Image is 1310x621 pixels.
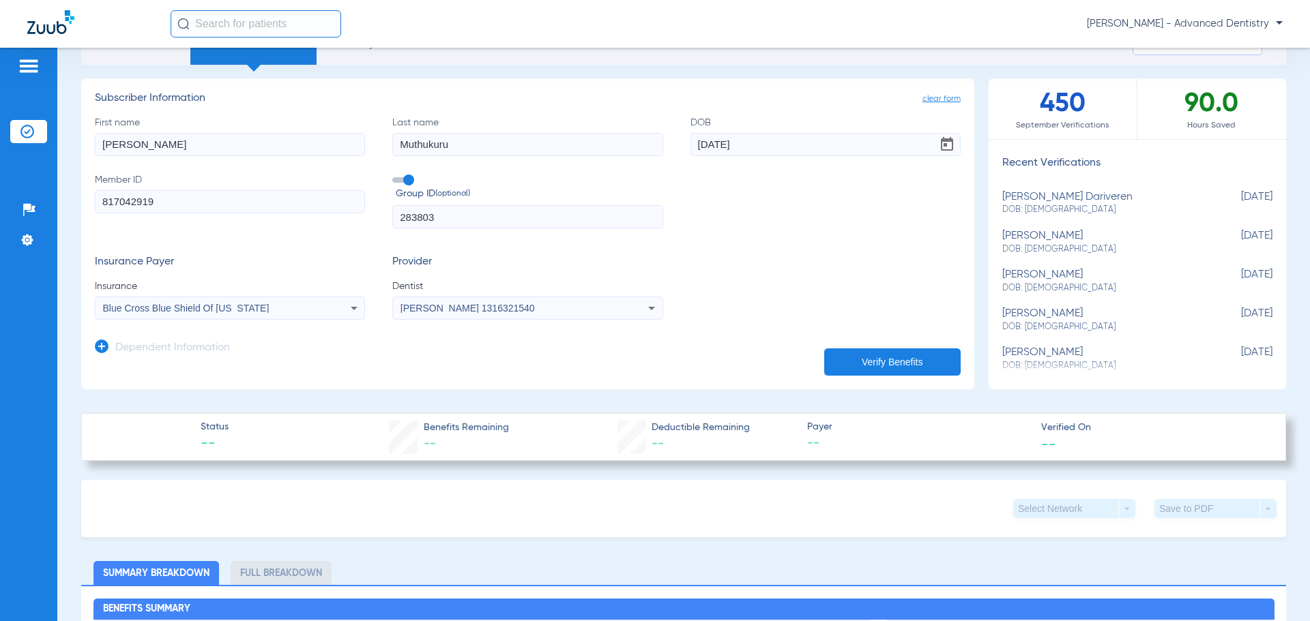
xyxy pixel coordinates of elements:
[1137,78,1286,139] div: 90.0
[1204,230,1272,255] span: [DATE]
[424,438,436,450] span: --
[201,435,229,454] span: --
[922,92,961,106] span: clear form
[392,116,663,156] label: Last name
[401,303,535,314] span: [PERSON_NAME] 1316321540
[1002,191,1204,216] div: [PERSON_NAME] dariveren
[1137,119,1286,132] span: Hours Saved
[1002,230,1204,255] div: [PERSON_NAME]
[231,561,332,585] li: Full Breakdown
[95,133,365,156] input: First name
[95,92,961,106] h3: Subscriber Information
[1002,269,1204,294] div: [PERSON_NAME]
[392,279,663,293] span: Dentist
[824,348,961,376] button: Verify Benefits
[27,10,74,34] img: Zuub Logo
[690,116,961,156] label: DOB
[392,133,663,156] input: Last name
[93,561,219,585] li: Summary Breakdown
[171,10,341,37] input: Search for patients
[1204,269,1272,294] span: [DATE]
[1002,204,1204,216] span: DOB: [DEMOGRAPHIC_DATA]
[1002,307,1204,333] div: [PERSON_NAME]
[989,119,1137,132] span: September Verifications
[93,599,1275,620] h2: Benefits Summary
[989,78,1137,139] div: 450
[95,279,365,293] span: Insurance
[103,303,270,314] span: Blue Cross Blue Shield Of [US_STATE]
[652,438,664,450] span: --
[95,256,365,269] h3: Insurance Payer
[1002,282,1204,294] span: DOB: [DEMOGRAPHIC_DATA]
[807,435,1030,452] span: --
[95,190,365,213] input: Member ID
[1204,307,1272,333] span: [DATE]
[95,173,365,229] label: Member ID
[18,58,40,74] img: hamburger-icon
[933,131,961,158] button: Open calendar
[1041,421,1264,435] span: Verified On
[1204,191,1272,216] span: [DATE]
[115,342,230,355] h3: Dependent Information
[652,421,750,435] span: Deductible Remaining
[95,116,365,156] label: First name
[396,187,663,201] span: Group ID
[1002,346,1204,372] div: [PERSON_NAME]
[1002,321,1204,333] span: DOB: [DEMOGRAPHIC_DATA]
[201,420,229,434] span: Status
[1087,17,1283,31] span: [PERSON_NAME] - Advanced Dentistry
[989,157,1286,170] h3: Recent Verifications
[1002,243,1204,256] span: DOB: [DEMOGRAPHIC_DATA]
[807,420,1030,434] span: Payer
[177,18,190,30] img: Search Icon
[424,421,509,435] span: Benefits Remaining
[690,133,961,156] input: DOBOpen calendar
[1041,436,1056,451] span: --
[1204,346,1272,372] span: [DATE]
[392,256,663,269] h3: Provider
[435,187,470,201] small: (optional)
